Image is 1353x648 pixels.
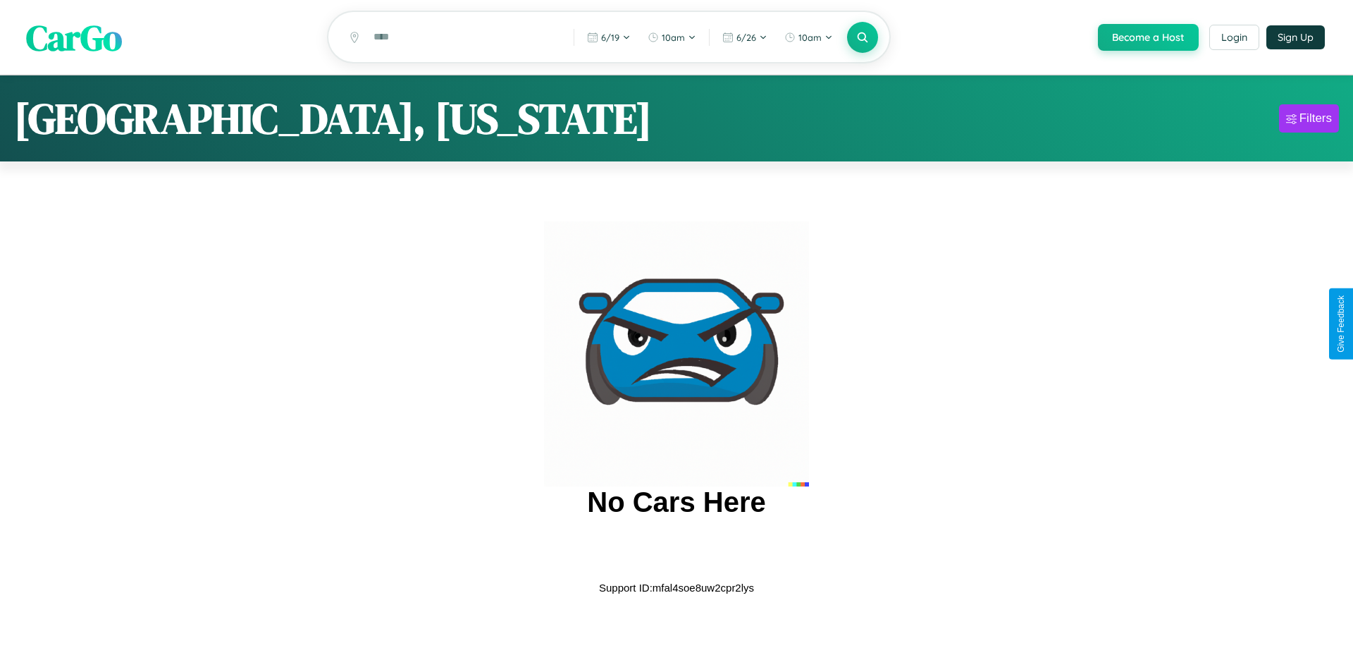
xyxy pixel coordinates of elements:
div: Filters [1299,111,1332,126]
p: Support ID: mfal4soe8uw2cpr2lys [599,578,754,597]
button: Become a Host [1098,24,1199,51]
button: Sign Up [1266,25,1325,49]
span: 10am [662,32,685,43]
button: Filters [1279,104,1339,133]
span: CarGo [26,13,122,61]
button: 10am [777,26,840,49]
span: 10am [798,32,822,43]
div: Give Feedback [1336,295,1346,353]
h1: [GEOGRAPHIC_DATA], [US_STATE] [14,90,652,147]
button: 10am [641,26,703,49]
img: car [544,221,809,487]
button: Login [1209,25,1259,50]
button: 6/26 [715,26,774,49]
h2: No Cars Here [587,487,765,518]
span: 6 / 19 [601,32,619,43]
span: 6 / 26 [736,32,756,43]
button: 6/19 [580,26,638,49]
